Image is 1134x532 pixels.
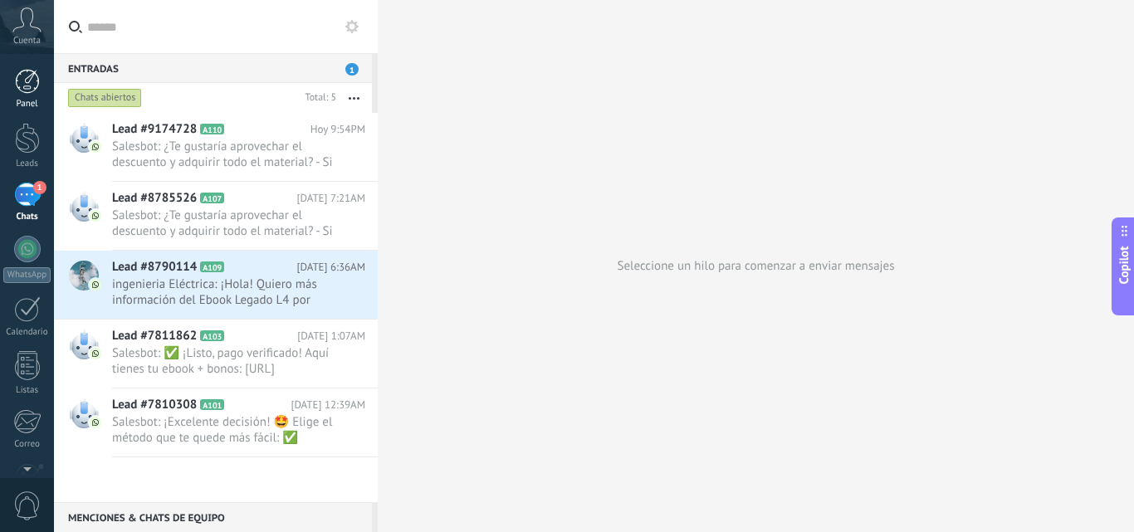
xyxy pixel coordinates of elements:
a: Lead #8785526 A107 [DATE] 7:21AM Salesbot: ¿Te gustaría aprovechar el descuento y adquirir todo e... [54,182,378,250]
span: Salesbot: ¿Te gustaría aprovechar el descuento y adquirir todo el material? - Si - No [112,207,334,239]
span: [DATE] 12:39AM [291,397,365,413]
span: A109 [200,261,224,272]
span: Salesbot: ¡Excelente decisión! 🤩 Elige el método que te quede más fácil: ✅ Daviplata ✅ Nequi ✅ BB... [112,414,334,446]
span: A107 [200,193,224,203]
span: 1 [33,181,46,194]
span: Lead #8785526 [112,190,197,207]
span: Hoy 9:54PM [310,121,365,138]
span: ingenieria Eléctrica: ¡Hola! Quiero más información del Ebook Legado L4 por $15.000 Pesos! [112,276,334,308]
span: Copilot [1116,246,1132,284]
span: Lead #7810308 [112,397,197,413]
span: Lead #7811862 [112,328,197,344]
span: [DATE] 6:36AM [297,259,365,276]
div: Entradas [54,53,372,83]
span: Lead #8790114 [112,259,197,276]
span: [DATE] 1:07AM [297,328,365,344]
img: com.amocrm.amocrmwa.svg [90,417,101,428]
div: Chats abiertos [68,88,142,108]
div: Calendario [3,327,51,338]
span: [DATE] 7:21AM [297,190,365,207]
div: WhatsApp [3,267,51,283]
a: Lead #9174728 A110 Hoy 9:54PM Salesbot: ¿Te gustaría aprovechar el descuento y adquirir todo el m... [54,113,378,181]
span: A101 [200,399,224,410]
span: 1 [345,63,359,76]
div: Menciones & Chats de equipo [54,502,372,532]
img: com.amocrm.amocrmwa.svg [90,141,101,153]
span: Salesbot: ¿Te gustaría aprovechar el descuento y adquirir todo el material? - Si - No [112,139,334,170]
a: Lead #8790114 A109 [DATE] 6:36AM ingenieria Eléctrica: ¡Hola! Quiero más información del Ebook Le... [54,251,378,319]
img: com.amocrm.amocrmwa.svg [90,210,101,222]
a: Lead #7811862 A103 [DATE] 1:07AM Salesbot: ✅ ¡Listo, pago verificado! Aquí tienes tu ebook + bono... [54,320,378,388]
div: Correo [3,439,51,450]
span: Lead #9174728 [112,121,197,138]
div: Listas [3,385,51,396]
img: com.amocrm.amocrmwa.svg [90,279,101,290]
div: Chats [3,212,51,222]
span: Cuenta [13,36,41,46]
a: Lead #7810308 A101 [DATE] 12:39AM Salesbot: ¡Excelente decisión! 🤩 Elige el método que te quede m... [54,388,378,456]
div: Leads [3,159,51,169]
span: A110 [200,124,224,134]
span: Salesbot: ✅ ¡Listo, pago verificado! Aquí tienes tu ebook + bonos: [URL][DOMAIN_NAME].. [112,345,334,377]
button: Más [336,83,372,113]
span: A103 [200,330,224,341]
div: Panel [3,99,51,110]
div: Total: 5 [299,90,336,106]
img: com.amocrm.amocrmwa.svg [90,348,101,359]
